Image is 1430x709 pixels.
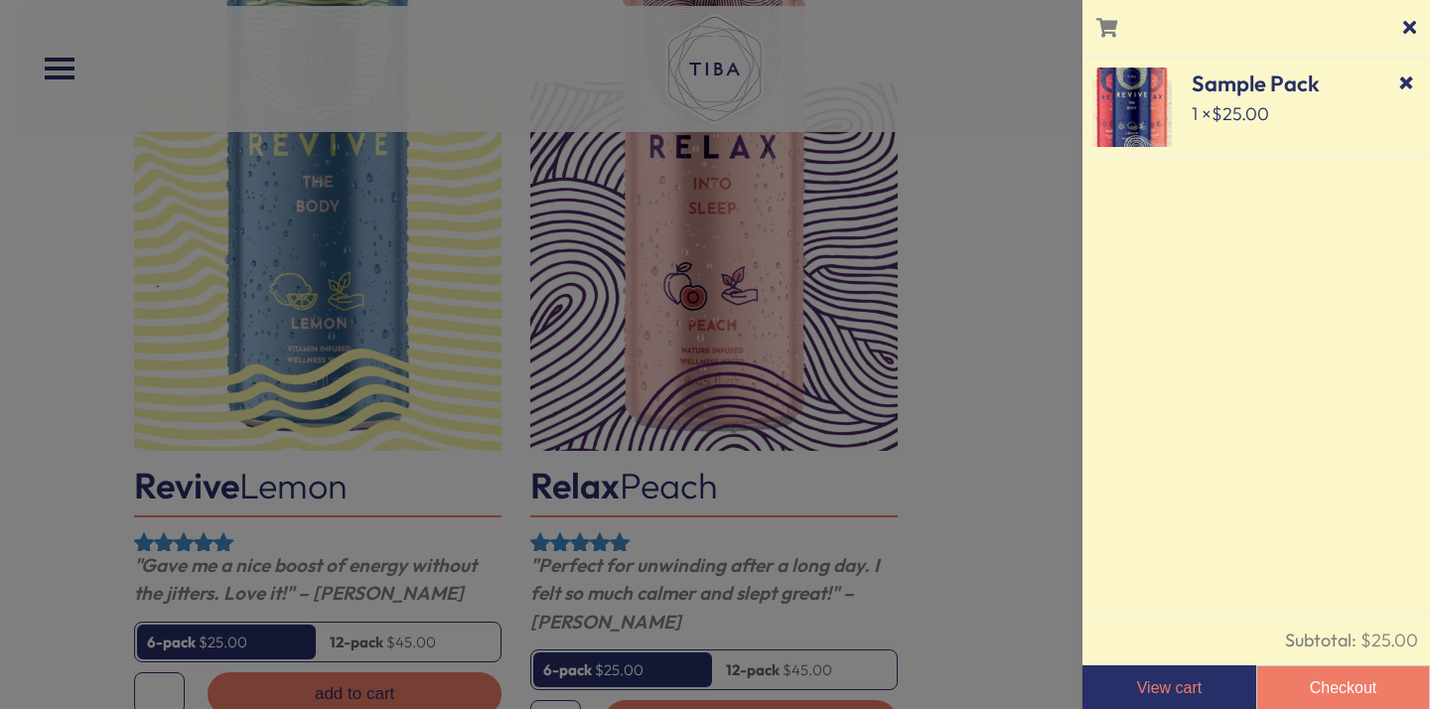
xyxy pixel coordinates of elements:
bdi: 25.00 [1212,102,1269,125]
span: 1 × [1092,100,1420,127]
strong: Subtotal: [1285,629,1357,651]
bdi: 25.00 [1360,629,1418,651]
img: Sample Pack [1092,68,1172,147]
a: Sample Pack [1092,68,1420,100]
a: Remove Sample Pack from cart [1392,68,1421,96]
span: $ [1360,629,1371,651]
span: $ [1212,102,1222,125]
